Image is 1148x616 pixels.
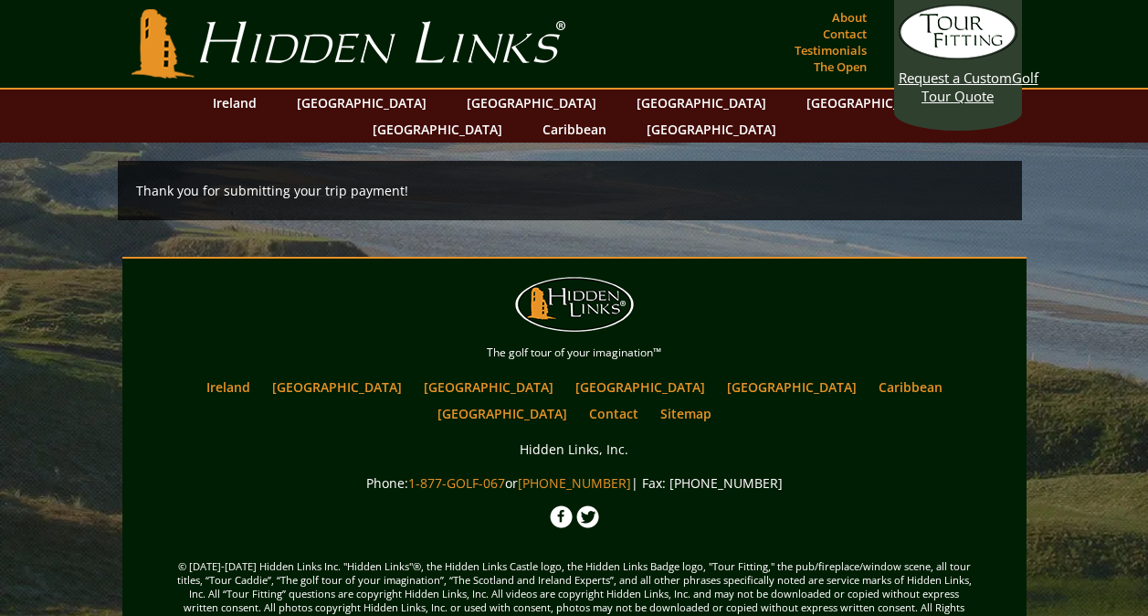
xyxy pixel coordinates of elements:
a: [GEOGRAPHIC_DATA] [288,90,436,116]
span: Request a Custom [899,69,1012,87]
a: Contact [580,400,648,427]
a: Ireland [197,374,259,400]
img: Twitter [576,505,599,528]
a: [GEOGRAPHIC_DATA] [415,374,563,400]
p: Phone: or | Fax: [PHONE_NUMBER] [127,472,1022,494]
a: [GEOGRAPHIC_DATA] [428,400,576,427]
a: [GEOGRAPHIC_DATA] [363,116,511,143]
p: The golf tour of your imagination™ [127,343,1022,363]
p: Hidden Links, Inc. [127,438,1022,461]
a: Contact [818,21,871,47]
a: About [827,5,871,30]
a: Request a CustomGolf Tour Quote [899,5,1017,105]
a: [GEOGRAPHIC_DATA] [637,116,785,143]
a: The Open [809,54,871,80]
a: [GEOGRAPHIC_DATA] [263,374,411,400]
img: Facebook [550,505,573,528]
a: Ireland [204,90,266,116]
a: [GEOGRAPHIC_DATA] [458,90,606,116]
a: [GEOGRAPHIC_DATA] [718,374,866,400]
a: 1-877-GOLF-067 [408,474,505,492]
a: Caribbean [869,374,952,400]
a: [GEOGRAPHIC_DATA] [566,374,714,400]
a: [GEOGRAPHIC_DATA] [797,90,945,116]
a: Caribbean [533,116,616,143]
a: Sitemap [651,400,721,427]
a: [PHONE_NUMBER] [518,474,631,492]
a: [GEOGRAPHIC_DATA] [627,90,775,116]
a: Testimonials [790,37,871,63]
p: Thank you for submitting your trip payment! [136,179,1004,202]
